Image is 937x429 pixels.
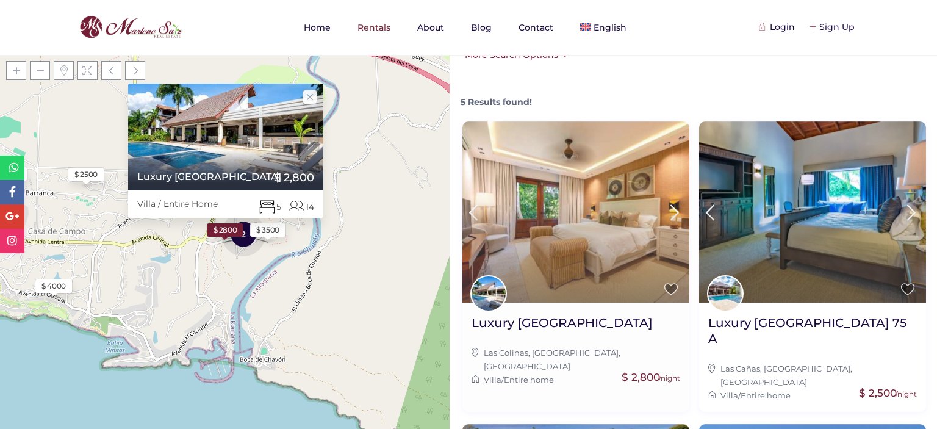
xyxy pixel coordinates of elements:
a: Entire home [504,375,554,384]
div: $ 2500 [74,169,98,180]
h2: Luxury [GEOGRAPHIC_DATA] 75 A [708,315,917,347]
a: Entire home [741,391,791,400]
a: Villa [720,391,738,400]
div: $ 3500 [256,225,279,236]
a: Luxury [GEOGRAPHIC_DATA] [472,315,653,340]
div: , [472,346,680,373]
img: property image [699,121,926,303]
div: Login [761,20,795,34]
span: 5 [259,198,281,214]
div: , [708,362,917,389]
a: Luxury [GEOGRAPHIC_DATA] [128,171,294,182]
a: [GEOGRAPHIC_DATA] [720,377,807,387]
img: property image [462,121,689,303]
img: logo [76,13,185,42]
div: Sign Up [810,20,855,34]
a: Las Cañas, [GEOGRAPHIC_DATA] [720,364,850,373]
div: $ 4000 [41,281,66,292]
div: / [708,389,917,402]
div: / [472,373,680,386]
a: Villa [484,375,501,384]
h2: Luxury [GEOGRAPHIC_DATA] [472,315,653,331]
a: Luxury [GEOGRAPHIC_DATA] 75 A [708,315,917,356]
div: Villa / Entire Home [128,190,227,218]
a: [GEOGRAPHIC_DATA] [484,361,570,371]
a: Las Colinas, [GEOGRAPHIC_DATA] [484,348,619,358]
span: English [594,22,626,33]
div: $ 2800 [214,225,237,236]
span: 14 [289,198,314,214]
div: 5 Results found! [458,86,931,109]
